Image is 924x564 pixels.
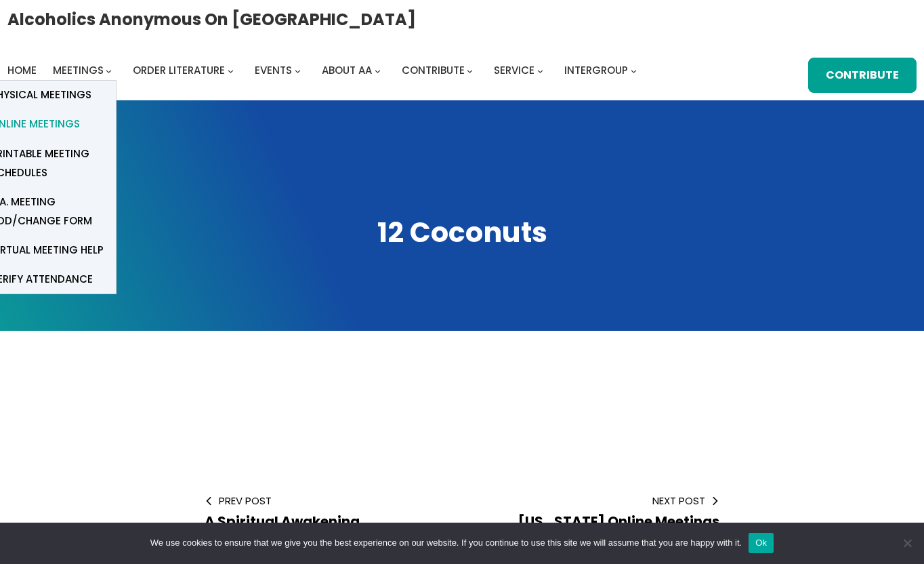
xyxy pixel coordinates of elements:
nav: Intergroup [7,61,642,80]
span: Home [7,63,37,77]
a: Next Post [US_STATE] Online Meetings [484,493,719,531]
button: Intergroup submenu [631,67,637,73]
button: Service submenu [537,67,543,73]
button: About AA submenu [375,67,381,73]
span: Events [255,63,292,77]
span: Prev Post [205,493,440,508]
span: A Spiritual Awakening [205,512,360,531]
span: Meetings [53,63,104,77]
span: Order Literature [133,63,225,77]
span: Service [494,63,534,77]
a: Contribute [808,58,917,93]
span: Intergroup [564,63,628,77]
h1: 12 Coconuts [14,214,910,251]
span: Contribute [402,63,465,77]
a: Meetings [53,61,104,80]
button: Meetings submenu [106,67,112,73]
button: Events submenu [295,67,301,73]
a: Alcoholics Anonymous on [GEOGRAPHIC_DATA] [7,5,416,34]
a: Contribute [402,61,465,80]
span: About AA [322,63,372,77]
a: Home [7,61,37,80]
button: Order Literature submenu [228,67,234,73]
span: [US_STATE] Online Meetings [518,512,719,531]
span: No [900,536,914,550]
a: Events [255,61,292,80]
span: Next Post [484,493,719,508]
span: We use cookies to ensure that we give you the best experience on our website. If you continue to ... [150,536,742,550]
a: About AA [322,61,372,80]
a: Intergroup [564,61,628,80]
a: Service [494,61,534,80]
button: Ok [749,533,774,553]
a: Prev Post A Spiritual Awakening [205,493,440,531]
button: Contribute submenu [467,67,473,73]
